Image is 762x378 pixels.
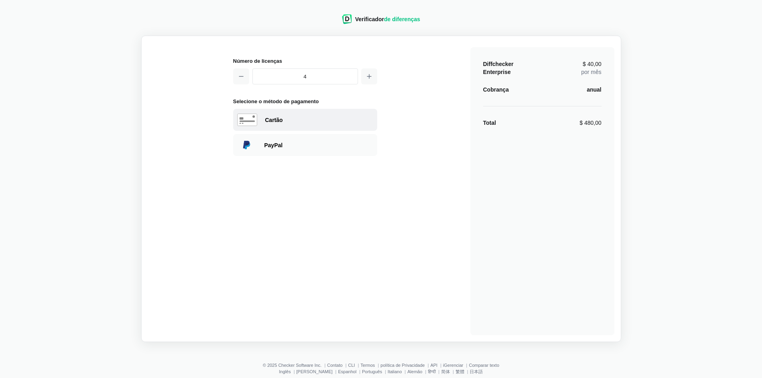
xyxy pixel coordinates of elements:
[428,369,436,374] a: हिन्दी
[483,86,509,93] font: Cobrança
[384,16,420,22] font: de diferenças
[265,116,373,124] div: Pagar com cartão
[360,363,375,368] a: Termos
[338,369,356,374] a: Espanhol
[265,117,283,123] font: Cartão
[443,363,464,368] a: iGerenciar
[279,369,291,374] a: Inglês
[483,120,496,126] font: Total
[580,120,602,126] font: $ 480,00
[380,363,425,368] a: política de Privacidade
[233,58,282,64] font: Número de licenças
[327,363,343,368] a: Contato
[233,98,319,104] font: Selecione o método de pagamento
[456,369,464,374] a: 繁體
[583,61,602,67] font: $ 40,00
[263,363,322,368] font: © 2025 Checker Software Inc.
[264,141,373,149] div: Pagar com PayPal
[355,16,384,22] font: Verificador
[441,369,450,374] a: 简体
[483,61,514,67] font: Diffchecker
[362,369,382,374] a: Português
[348,363,355,368] a: CLI
[296,369,332,374] a: [PERSON_NAME]
[233,134,377,156] div: Pagar com PayPal
[581,69,602,75] font: por mês
[469,363,499,368] a: Comparar texto
[587,86,602,93] font: anual
[483,69,511,75] font: Enterprise
[388,369,402,374] a: Italiano
[407,369,422,374] a: Alemão
[233,109,377,131] div: Pagar com cartão
[430,363,438,368] a: API
[264,142,283,148] font: PayPal
[342,19,420,25] a: Logotipo do DiffcheckerVerificadorde diferenças
[252,68,358,84] input: 1
[342,14,352,24] img: Logotipo do Diffchecker
[470,369,483,374] a: 日本語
